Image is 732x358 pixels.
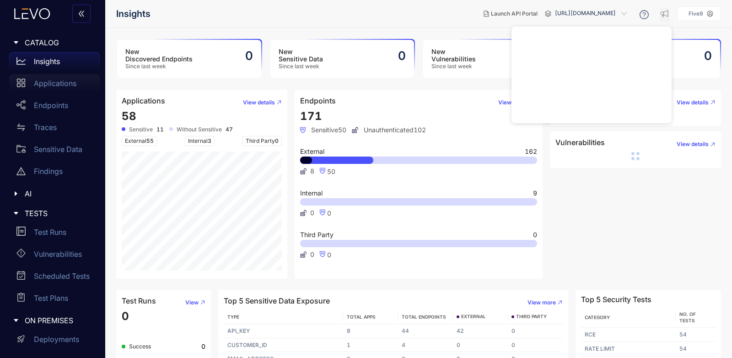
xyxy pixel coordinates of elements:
[453,324,508,338] td: 42
[13,190,19,197] span: caret-right
[352,126,426,134] span: Unauthenticated 102
[508,324,563,338] td: 0
[279,63,323,70] span: Since last week
[122,109,136,123] span: 58
[669,95,716,110] button: View details
[116,9,151,19] span: Insights
[676,342,716,356] td: 54
[581,295,651,304] h4: Top 5 Security Tests
[300,97,336,105] h4: Endpoints
[25,209,92,217] span: TESTS
[555,6,629,21] span: https://levosatellite.lab.five9infosec.com
[72,5,91,23] button: double-left
[34,228,66,236] p: Test Runs
[581,342,676,356] td: RATE LIMIT
[9,289,100,311] a: Test Plans
[236,95,282,110] button: View details
[178,295,205,310] button: View
[533,232,537,238] span: 0
[129,126,153,133] span: Sensitive
[156,126,164,133] b: 11
[555,138,605,146] h4: Vulnerabilities
[242,136,282,146] span: Third Party
[527,299,556,306] span: View more
[431,48,476,63] h3: New Vulnerabilities
[525,148,537,155] span: 162
[25,38,92,47] span: CATALOG
[122,297,156,305] h4: Test Runs
[343,324,398,338] td: 8
[16,167,26,176] span: warning
[9,74,100,96] a: Applications
[185,136,215,146] span: Internal
[224,297,330,305] h4: Top 5 Sensitive Data Exposure
[491,11,538,17] span: Launch API Portal
[125,48,193,63] h3: New Discovered Endpoints
[347,314,376,320] span: TOTAL APPS
[5,204,100,223] div: TESTS
[327,168,335,175] span: 50
[9,96,100,118] a: Endpoints
[129,343,151,350] span: Success
[581,328,676,342] td: RCE
[13,210,19,217] span: caret-right
[185,299,199,306] span: View
[431,63,476,70] span: Since last week
[34,250,82,258] p: Vulnerabilities
[227,314,239,320] span: TYPE
[34,335,79,343] p: Deployments
[300,232,334,238] span: Third Party
[461,314,486,320] span: EXTERNAL
[122,97,165,105] h4: Applications
[398,49,406,63] h2: 0
[679,311,696,323] span: No. of Tests
[585,315,610,320] span: Category
[34,294,68,302] p: Test Plans
[676,328,716,342] td: 54
[208,137,211,144] span: 3
[327,209,331,217] span: 0
[689,11,703,17] p: Five9
[275,137,279,144] span: 0
[9,267,100,289] a: Scheduled Tests
[669,137,716,152] button: View details
[300,126,346,134] span: Sensitive 50
[327,251,331,259] span: 0
[300,190,323,196] span: Internal
[300,148,324,155] span: External
[9,140,100,162] a: Sensitive Data
[34,145,82,153] p: Sensitive Data
[224,338,343,353] td: CUSTOMER_ID
[5,184,100,203] div: AI
[9,162,100,184] a: Findings
[516,314,547,320] span: THIRD PARTY
[201,343,205,350] b: 0
[122,309,129,323] span: 0
[13,317,19,324] span: caret-right
[520,295,563,310] button: View more
[398,338,453,353] td: 4
[34,101,68,109] p: Endpoints
[9,223,100,245] a: Test Runs
[704,49,712,63] h2: 0
[677,99,709,106] span: View details
[34,123,57,131] p: Traces
[310,251,314,258] span: 0
[16,123,26,132] span: swap
[5,311,100,330] div: ON PREMISES
[9,331,100,353] a: Deployments
[78,10,85,18] span: double-left
[453,338,508,353] td: 0
[34,167,63,175] p: Findings
[533,190,537,196] span: 9
[310,209,314,217] span: 0
[9,118,100,140] a: Traces
[34,57,60,65] p: Insights
[25,190,92,198] span: AI
[343,338,398,353] td: 1
[224,324,343,338] td: API_KEY
[498,99,530,106] span: View details
[34,272,90,280] p: Scheduled Tests
[177,126,222,133] span: Without Sensitive
[226,126,233,133] b: 47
